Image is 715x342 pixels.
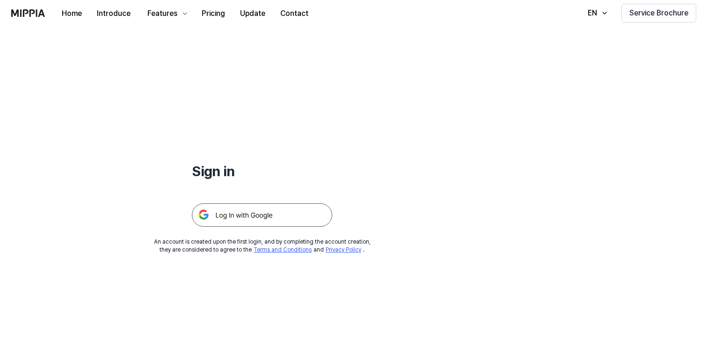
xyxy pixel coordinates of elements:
h1: Sign in [192,161,332,181]
div: EN [586,7,599,19]
button: EN [578,4,614,22]
button: Introduce [89,4,138,23]
img: logo [11,9,45,17]
img: 구글 로그인 버튼 [192,203,332,227]
a: Terms and Conditions [254,246,312,253]
a: Privacy Policy [326,246,361,253]
button: Service Brochure [621,4,696,22]
button: Contact [273,4,316,23]
a: Update [233,0,273,26]
div: An account is created upon the first login, and by completing the account creation, they are cons... [154,238,371,254]
button: Update [233,4,273,23]
button: Home [54,4,89,23]
button: Features [138,4,194,23]
button: Pricing [194,4,233,23]
div: Features [146,8,179,19]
